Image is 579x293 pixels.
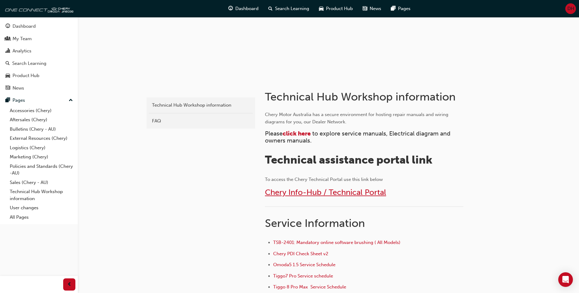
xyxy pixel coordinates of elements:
a: Search Learning [2,58,75,69]
button: Pages [2,95,75,106]
div: Technical Hub Workshop information [152,102,250,109]
a: Chery PDI Check Sheet v2 [273,251,328,256]
a: Policies and Standards (Chery -AU) [7,162,75,178]
a: pages-iconPages [386,2,415,15]
span: Dashboard [235,5,259,12]
span: guage-icon [228,5,233,12]
div: Product Hub [13,72,39,79]
span: news-icon [363,5,367,12]
a: Omoda5 1.5 Service Schedule [273,262,335,267]
button: DH [565,3,576,14]
a: FAQ [149,116,253,126]
span: up-icon [69,97,73,104]
span: chart-icon [5,48,10,54]
a: External Resources (Chery) [7,134,75,143]
a: Marketing (Chery) [7,152,75,162]
span: News [370,5,381,12]
a: guage-iconDashboard [223,2,263,15]
a: search-iconSearch Learning [263,2,314,15]
a: Analytics [2,45,75,57]
img: oneconnect [3,2,73,15]
a: TSB-2401: Mandatory online software brushing ( All Models) [273,240,400,245]
a: click here [283,130,311,137]
a: Product Hub [2,70,75,81]
span: Pages [398,5,411,12]
span: car-icon [319,5,324,12]
span: Technical assistance portal link [265,153,432,166]
span: to explore service manuals, Electrical diagram and owners manuals. [265,130,452,144]
span: prev-icon [67,281,72,288]
h1: Technical Hub Workshop information [265,90,465,104]
a: My Team [2,33,75,44]
span: Search Learning [275,5,309,12]
span: Chery Motor Australia has a secure environment for hosting repair manuals and wiring diagrams for... [265,112,450,125]
div: FAQ [152,118,250,125]
div: My Team [13,35,32,42]
a: All Pages [7,213,75,222]
div: Search Learning [12,60,46,67]
a: Aftersales (Chery) [7,115,75,125]
span: search-icon [5,61,10,66]
a: Accessories (Chery) [7,106,75,115]
div: News [13,85,24,92]
a: Chery Info-Hub / Technical Portal [265,188,386,197]
button: DashboardMy TeamAnalyticsSearch LearningProduct HubNews [2,19,75,95]
a: news-iconNews [358,2,386,15]
a: Dashboard [2,21,75,32]
span: To access the Chery Technical Portal use this link below [265,177,383,182]
div: Analytics [13,48,31,55]
span: news-icon [5,86,10,91]
span: pages-icon [391,5,396,12]
span: Service Information [265,217,365,230]
span: pages-icon [5,98,10,103]
a: Technical Hub Workshop information [149,100,253,111]
a: Bulletins (Chery - AU) [7,125,75,134]
a: Tiggo 8 Pro Max Service Schedule [273,284,346,290]
a: News [2,83,75,94]
a: Sales (Chery - AU) [7,178,75,187]
span: guage-icon [5,24,10,29]
span: Product Hub [326,5,353,12]
a: Tiggo7 Pro Service schedule [273,273,333,279]
span: people-icon [5,36,10,42]
div: Dashboard [13,23,36,30]
a: User changes [7,203,75,213]
span: Please [265,130,283,137]
a: Technical Hub Workshop information [7,187,75,203]
span: car-icon [5,73,10,79]
a: Logistics (Chery) [7,143,75,153]
span: DH [567,5,574,12]
div: Pages [13,97,25,104]
a: car-iconProduct Hub [314,2,358,15]
div: Open Intercom Messenger [558,272,573,287]
span: search-icon [268,5,273,12]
